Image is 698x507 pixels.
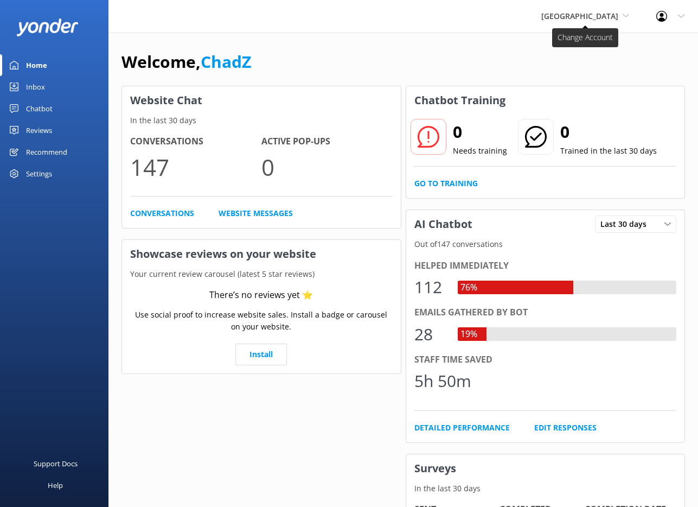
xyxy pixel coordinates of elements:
a: Go to Training [414,178,478,189]
p: Needs training [453,145,507,157]
h4: Conversations [130,135,261,149]
div: There’s no reviews yet ⭐ [209,288,313,302]
p: In the last 30 days [406,483,685,495]
a: Conversations [130,207,194,219]
div: Helped immediately [414,259,677,273]
a: Detailed Performance [414,422,510,434]
a: Install [235,344,287,365]
p: Trained in the last 30 days [560,145,657,157]
h3: Showcase reviews on your website [122,240,401,268]
h3: Surveys [406,454,685,483]
div: 28 [414,321,447,347]
div: Chatbot [26,98,53,119]
span: [GEOGRAPHIC_DATA] [541,11,618,21]
div: Home [26,54,47,76]
div: Inbox [26,76,45,98]
div: Staff time saved [414,353,677,367]
div: 19% [458,327,480,341]
div: Emails gathered by bot [414,306,677,320]
p: 147 [130,149,261,185]
div: Reviews [26,119,52,141]
div: Settings [26,163,52,185]
a: Edit Responses [534,422,597,434]
div: Help [48,474,63,496]
h3: Chatbot Training [406,86,514,115]
a: ChadZ [201,50,251,73]
h2: 0 [560,119,657,145]
p: 0 [261,149,393,185]
h3: Website Chat [122,86,401,115]
div: Support Docs [34,453,78,474]
span: Last 30 days [600,218,653,230]
p: Use social proof to increase website sales. Install a badge or carousel on your website. [130,309,393,333]
h2: 0 [453,119,507,145]
h1: Welcome, [121,49,251,75]
p: In the last 30 days [122,115,401,126]
p: Out of 147 conversations [406,238,685,250]
div: 5h 50m [414,368,471,394]
div: 76% [458,281,480,295]
h3: AI Chatbot [406,210,481,238]
h4: Active Pop-ups [261,135,393,149]
div: 112 [414,274,447,300]
p: Your current review carousel (latest 5 star reviews) [122,268,401,280]
img: yonder-white-logo.png [16,18,79,36]
a: Website Messages [219,207,293,219]
div: Recommend [26,141,67,163]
